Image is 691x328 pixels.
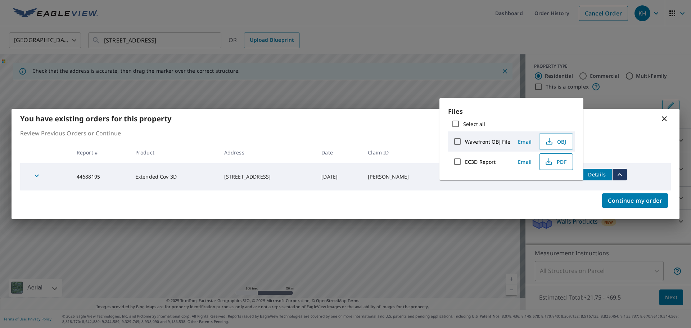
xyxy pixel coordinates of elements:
[516,158,533,165] span: Email
[465,138,510,145] label: Wavefront OBJ File
[130,163,218,190] td: Extended Cov 3D
[71,163,130,190] td: 44688195
[586,171,608,178] span: Details
[218,142,316,163] th: Address
[602,193,668,208] button: Continue my order
[316,142,362,163] th: Date
[516,138,533,145] span: Email
[513,136,536,147] button: Email
[544,157,567,166] span: PDF
[362,142,450,163] th: Claim ID
[20,129,671,138] p: Review Previous Orders or Continue
[130,142,218,163] th: Product
[465,158,496,165] label: EC3D Report
[463,121,485,127] label: Select all
[316,163,362,190] td: [DATE]
[71,142,130,163] th: Report #
[608,196,662,206] span: Continue my order
[448,107,575,116] p: Files
[539,153,573,170] button: PDF
[544,137,567,146] span: OBJ
[582,169,612,180] button: detailsBtn-44688195
[20,114,171,123] b: You have existing orders for this property
[224,173,310,180] div: [STREET_ADDRESS]
[513,156,536,167] button: Email
[362,163,450,190] td: [PERSON_NAME]
[612,169,627,180] button: filesDropdownBtn-44688195
[539,133,573,150] button: OBJ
